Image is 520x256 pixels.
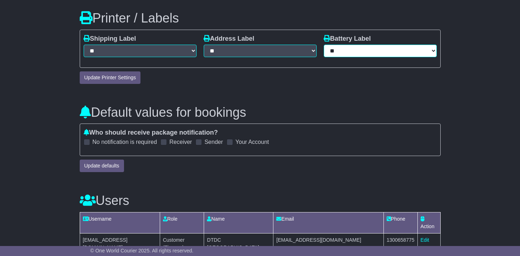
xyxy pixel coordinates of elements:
[93,139,157,145] label: No notification is required
[160,212,204,233] td: Role
[204,35,254,43] label: Address Label
[204,212,273,233] td: Name
[84,35,136,43] label: Shipping Label
[80,105,441,120] h3: Default values for bookings
[80,233,160,254] td: [EMAIL_ADDRESS][DOMAIN_NAME]
[273,233,383,254] td: [EMAIL_ADDRESS][DOMAIN_NAME]
[169,139,192,145] label: Receiver
[80,71,141,84] button: Update Printer Settings
[90,248,194,254] span: © One World Courier 2025. All rights reserved.
[273,212,383,233] td: Email
[204,139,223,145] label: Sender
[80,194,441,208] h3: Users
[204,233,273,254] td: DTDC [GEOGRAPHIC_DATA]
[80,212,160,233] td: Username
[383,233,417,254] td: 1300658775
[236,139,269,145] label: Your Account
[417,212,440,233] td: Action
[80,160,124,172] button: Update defaults
[421,237,429,243] a: Edit
[324,35,371,43] label: Battery Label
[383,212,417,233] td: Phone
[160,233,204,254] td: Customer (Finance)
[84,129,218,137] label: Who should receive package notification?
[80,11,441,25] h3: Printer / Labels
